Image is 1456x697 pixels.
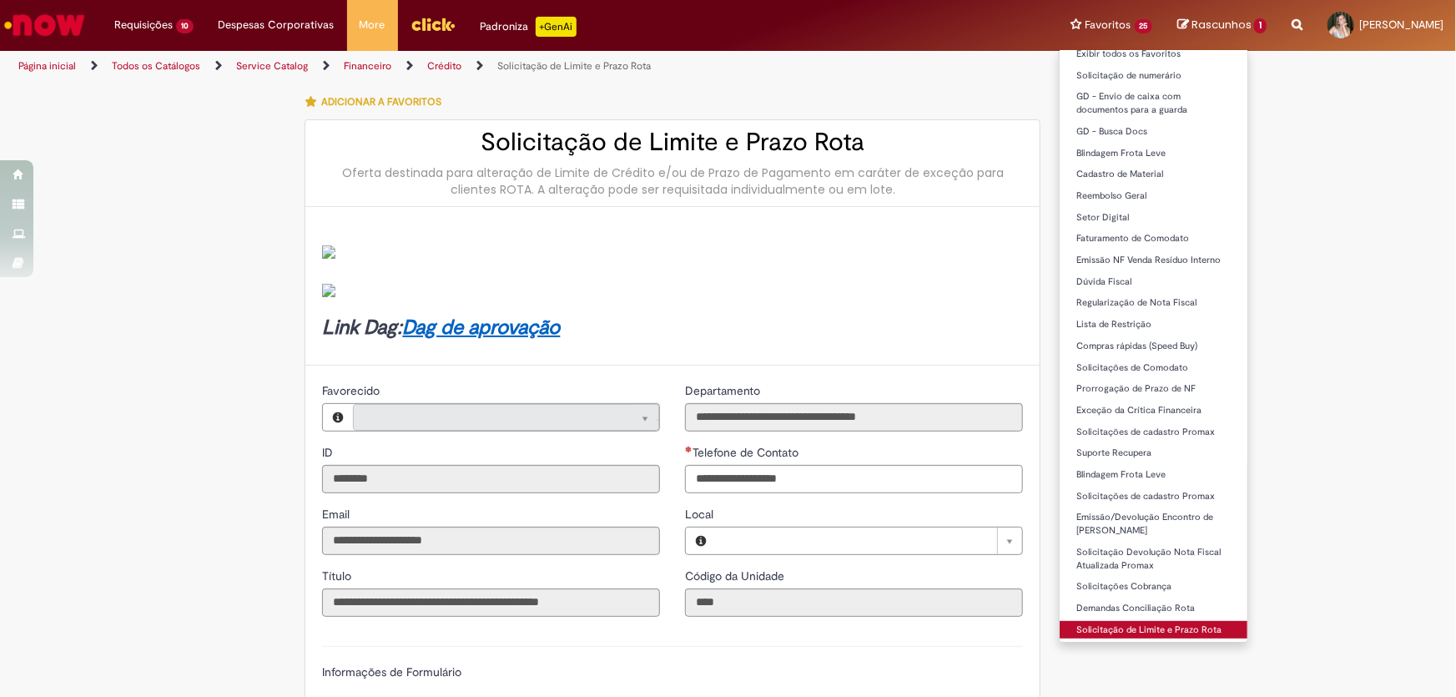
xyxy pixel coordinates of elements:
div: Padroniza [481,17,577,37]
span: Local [685,507,717,522]
label: Somente leitura - Email [322,506,353,523]
span: Telefone de Contato [693,445,802,460]
input: ID [322,465,660,493]
span: More [360,17,385,33]
a: Todos os Catálogos [112,59,200,73]
span: Somente leitura - Departamento [685,383,763,398]
a: Demandas Conciliação Rota [1060,599,1248,618]
img: ServiceNow [2,8,88,42]
span: 10 [176,19,194,33]
a: Exceção da Crítica Financeira [1060,402,1248,420]
span: Somente leitura - Código da Unidade [685,568,788,583]
a: GD - Envio de caixa com documentos para a guarda [1060,88,1248,119]
ul: Trilhas de página [13,51,958,82]
a: Emissão NF Venda Resíduo Interno [1060,251,1248,270]
label: Somente leitura - Título [322,568,355,584]
a: Lista de Restrição [1060,316,1248,334]
span: 1 [1254,18,1267,33]
span: Rascunhos [1192,17,1252,33]
a: Solicitações Cobrança [1060,578,1248,596]
span: Somente leitura - Favorecido [322,383,383,398]
a: Dag de aprovação [402,315,560,341]
a: Financeiro [344,59,391,73]
a: Cadastro de Material [1060,165,1248,184]
label: Somente leitura - ID [322,444,336,461]
img: sys_attachment.do [322,245,335,259]
span: Despesas Corporativas [219,17,335,33]
a: Setor Digital [1060,209,1248,227]
a: Página inicial [18,59,76,73]
a: Regularização de Nota Fiscal [1060,294,1248,312]
input: Telefone de Contato [685,465,1023,493]
span: Somente leitura - Email [322,507,353,522]
button: Local, Visualizar este registro [686,528,716,554]
a: Blindagem Frota Leve [1060,144,1248,163]
span: Favoritos [1086,17,1131,33]
a: Faturamento de Comodato [1060,230,1248,248]
label: Somente leitura - Departamento [685,382,763,399]
a: Compras rápidas (Speed Buy) [1060,337,1248,356]
a: Solicitação de Limite e Prazo Rota [1060,621,1248,639]
span: 25 [1135,19,1153,33]
a: Emissão/Devolução Encontro de [PERSON_NAME] [1060,508,1248,539]
a: GD - Busca Docs [1060,123,1248,141]
a: Prorrogação de Prazo de NF [1060,380,1248,398]
a: Blindagem Frota Leve [1060,466,1248,484]
a: Service Catalog [236,59,308,73]
span: Requisições [114,17,173,33]
a: Exibir todos os Favoritos [1060,45,1248,63]
input: Título [322,588,660,617]
input: Código da Unidade [685,588,1023,617]
a: Solicitações de cadastro Promax [1060,423,1248,442]
p: +GenAi [536,17,577,37]
a: Limpar campo Local [716,528,1022,554]
a: Solicitações de cadastro Promax [1060,487,1248,506]
span: Somente leitura - ID [322,445,336,460]
strong: Link Dag: [322,315,560,341]
img: sys_attachment.do [322,284,335,297]
img: click_logo_yellow_360x200.png [411,12,456,37]
label: Somente leitura - Código da Unidade [685,568,788,584]
div: Oferta destinada para alteração de Limite de Crédito e/ou de Prazo de Pagamento em caráter de exc... [322,164,1023,198]
input: Departamento [685,403,1023,432]
a: Solicitação Devolução Nota Fiscal Atualizada Promax [1060,543,1248,574]
button: Adicionar a Favoritos [305,84,451,119]
a: Dúvida Fiscal [1060,273,1248,291]
span: Adicionar a Favoritos [321,95,441,109]
span: [PERSON_NAME] [1359,18,1443,32]
a: Solicitações de Comodato [1060,359,1248,377]
ul: Favoritos [1059,50,1249,643]
a: Reembolso Geral [1060,187,1248,205]
a: Solicitação de numerário [1060,67,1248,85]
label: Informações de Formulário [322,664,461,679]
button: Favorecido, Visualizar este registro [323,404,353,431]
a: Rascunhos [1177,18,1267,33]
input: Email [322,527,660,555]
span: Somente leitura - Título [322,568,355,583]
a: Suporte Recupera [1060,444,1248,462]
a: Limpar campo Favorecido [353,404,659,431]
h2: Solicitação de Limite e Prazo Rota [322,129,1023,156]
span: Obrigatório Preenchido [685,446,693,452]
a: Crédito [427,59,461,73]
a: Solicitação de Limite e Prazo Rota [497,59,651,73]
